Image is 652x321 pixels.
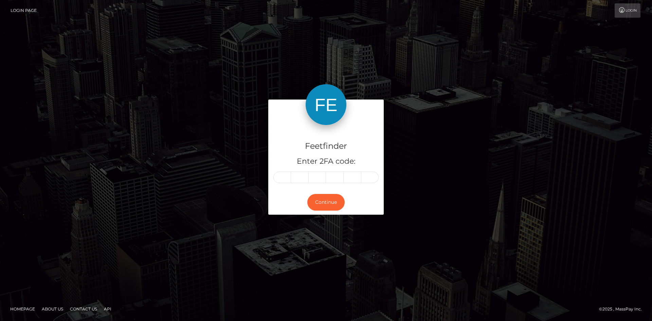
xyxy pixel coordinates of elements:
[273,156,379,167] h5: Enter 2FA code:
[615,3,640,18] a: Login
[11,3,37,18] a: Login Page
[306,84,346,125] img: Feetfinder
[307,194,345,211] button: Continue
[273,140,379,152] h4: Feetfinder
[101,304,114,314] a: API
[7,304,38,314] a: Homepage
[599,305,647,313] div: © 2025 , MassPay Inc.
[39,304,66,314] a: About Us
[67,304,100,314] a: Contact Us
